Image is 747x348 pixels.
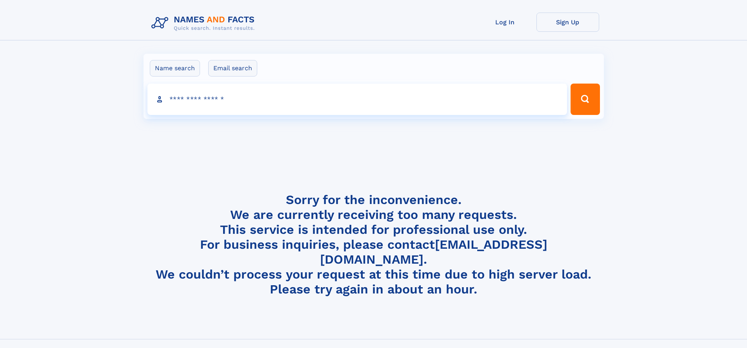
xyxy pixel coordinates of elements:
[150,60,200,77] label: Name search
[148,13,261,34] img: Logo Names and Facts
[474,13,536,32] a: Log In
[208,60,257,77] label: Email search
[147,84,567,115] input: search input
[571,84,600,115] button: Search Button
[320,237,547,267] a: [EMAIL_ADDRESS][DOMAIN_NAME]
[148,192,599,297] h4: Sorry for the inconvenience. We are currently receiving too many requests. This service is intend...
[536,13,599,32] a: Sign Up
